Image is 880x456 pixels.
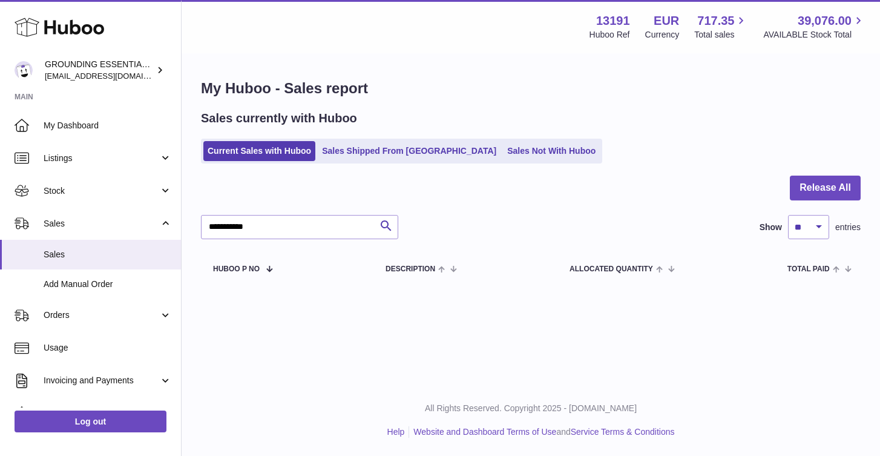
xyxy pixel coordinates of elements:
[790,176,861,200] button: Release All
[44,218,159,230] span: Sales
[44,375,159,386] span: Invoicing and Payments
[694,29,748,41] span: Total sales
[44,249,172,260] span: Sales
[44,342,172,354] span: Usage
[798,13,852,29] span: 39,076.00
[318,141,501,161] a: Sales Shipped From [GEOGRAPHIC_DATA]
[201,110,357,127] h2: Sales currently with Huboo
[213,265,260,273] span: Huboo P no
[44,279,172,290] span: Add Manual Order
[760,222,782,233] label: Show
[645,29,680,41] div: Currency
[203,141,315,161] a: Current Sales with Huboo
[571,427,675,437] a: Service Terms & Conditions
[596,13,630,29] strong: 13191
[409,426,674,438] li: and
[44,153,159,164] span: Listings
[44,309,159,321] span: Orders
[763,29,865,41] span: AVAILABLE Stock Total
[654,13,679,29] strong: EUR
[44,120,172,131] span: My Dashboard
[387,427,405,437] a: Help
[697,13,734,29] span: 717.35
[45,71,178,81] span: [EMAIL_ADDRESS][DOMAIN_NAME]
[44,185,159,197] span: Stock
[787,265,830,273] span: Total paid
[15,411,166,432] a: Log out
[386,265,435,273] span: Description
[201,79,861,98] h1: My Huboo - Sales report
[413,427,556,437] a: Website and Dashboard Terms of Use
[191,403,870,414] p: All Rights Reserved. Copyright 2025 - [DOMAIN_NAME]
[835,222,861,233] span: entries
[570,265,653,273] span: ALLOCATED Quantity
[763,13,865,41] a: 39,076.00 AVAILABLE Stock Total
[589,29,630,41] div: Huboo Ref
[15,61,33,79] img: espenwkopperud@gmail.com
[45,59,154,82] div: GROUNDING ESSENTIALS INTERNATIONAL SLU
[694,13,748,41] a: 717.35 Total sales
[503,141,600,161] a: Sales Not With Huboo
